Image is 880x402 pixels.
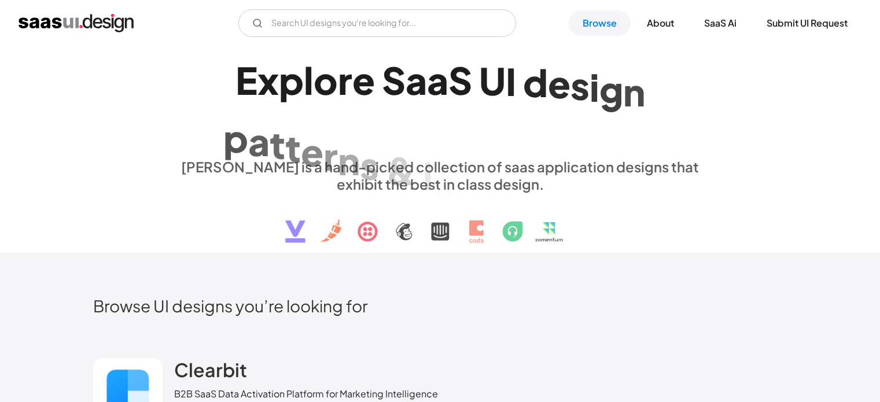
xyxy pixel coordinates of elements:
h1: Explore SaaS UI design patterns & interactions. [174,58,706,147]
h2: Browse UI designs you’re looking for [93,296,787,316]
div: t [270,123,285,167]
div: a [248,119,270,164]
div: [PERSON_NAME] is a hand-picked collection of saas application designs that exhibit the best in cl... [174,158,706,193]
a: About [633,10,688,36]
div: p [279,58,304,102]
div: g [599,67,623,111]
div: U [479,58,506,102]
div: i [590,64,599,109]
div: S [382,58,406,102]
div: E [235,58,257,102]
div: s [360,143,379,188]
div: s [570,62,590,107]
div: I [506,59,516,104]
div: d [523,60,548,104]
a: Submit UI Request [753,10,861,36]
div: e [548,61,570,106]
a: Browse [569,10,631,36]
div: n [623,69,645,113]
div: r [338,58,352,102]
h2: Clearbit [174,358,247,381]
div: r [323,134,338,179]
div: a [406,58,427,102]
input: Search UI designs you're looking for... [238,9,516,37]
div: S [448,58,472,102]
div: a [427,58,448,102]
div: n [433,159,455,204]
div: & [386,148,416,193]
div: p [223,116,248,161]
img: text, icon, saas logo [265,193,616,253]
a: home [19,14,134,32]
div: t [285,126,301,171]
div: e [301,130,323,175]
div: e [352,58,375,102]
div: x [257,58,279,102]
div: i [423,153,433,198]
div: B2B SaaS Data Activation Platform for Marketing Intelligence [174,387,438,401]
a: SaaS Ai [690,10,750,36]
a: Clearbit [174,358,247,387]
div: o [314,58,338,102]
div: l [304,58,314,102]
form: Email Form [238,9,516,37]
div: n [338,138,360,183]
